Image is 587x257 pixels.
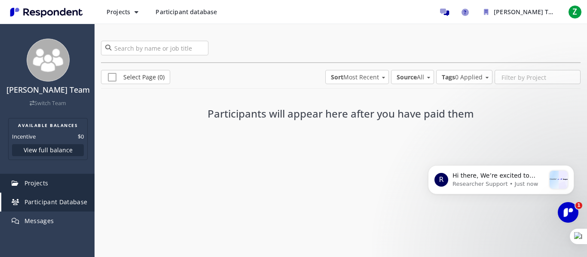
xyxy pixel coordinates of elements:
[575,202,582,209] span: 1
[24,179,49,187] span: Projects
[12,122,84,129] h2: AVAILABLE BALANCES
[30,100,66,107] a: Switch Team
[7,5,86,19] img: Respondent
[107,8,130,16] span: Projects
[331,73,343,81] strong: Sort
[101,70,170,84] a: Select Page (0)
[477,4,563,20] button: ZETH ODUOR Team
[566,4,584,20] button: Z
[331,73,379,82] span: Most Recent
[27,39,70,82] img: team_avatar_256.png
[558,202,578,223] iframe: Intercom live chat
[101,41,208,55] input: Search by name or job title
[8,118,88,160] section: Balance summary
[391,70,434,84] md-select: Source: All
[24,198,88,206] span: Participant Database
[436,3,453,21] a: Message participants
[494,8,561,16] span: [PERSON_NAME] Team
[108,73,165,83] span: Select Page (0)
[495,70,580,85] input: Filter by Project
[325,70,389,84] md-select: Sort: Most Recent
[100,4,145,20] button: Projects
[397,73,417,81] strong: Source
[156,8,217,16] span: Participant database
[149,4,224,20] a: Participant database
[194,108,488,119] h3: Participants will appear here after you have paid them
[397,73,424,82] span: All
[12,144,84,156] button: View full balance
[6,86,90,94] h4: [PERSON_NAME] Team
[568,5,582,19] span: Z
[436,70,492,84] md-select: Tags
[415,148,587,234] iframe: Intercom notifications message
[78,132,84,141] dd: $0
[24,217,54,225] span: Messages
[12,132,36,141] dt: Incentive
[456,3,474,21] a: Help and support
